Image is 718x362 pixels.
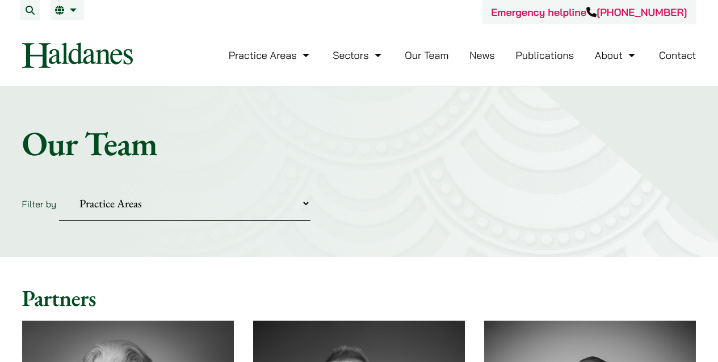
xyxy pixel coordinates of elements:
a: About [595,49,638,62]
h1: Our Team [22,123,696,164]
a: Contact [659,49,696,62]
label: Filter by [22,198,57,210]
a: Emergency helpline[PHONE_NUMBER] [491,6,687,19]
a: Publications [516,49,574,62]
img: Logo of Haldanes [22,42,133,68]
h2: Partners [22,284,696,312]
a: Practice Areas [229,49,312,62]
a: Our Team [405,49,448,62]
a: Sectors [333,49,384,62]
a: EN [55,6,79,15]
a: News [469,49,495,62]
